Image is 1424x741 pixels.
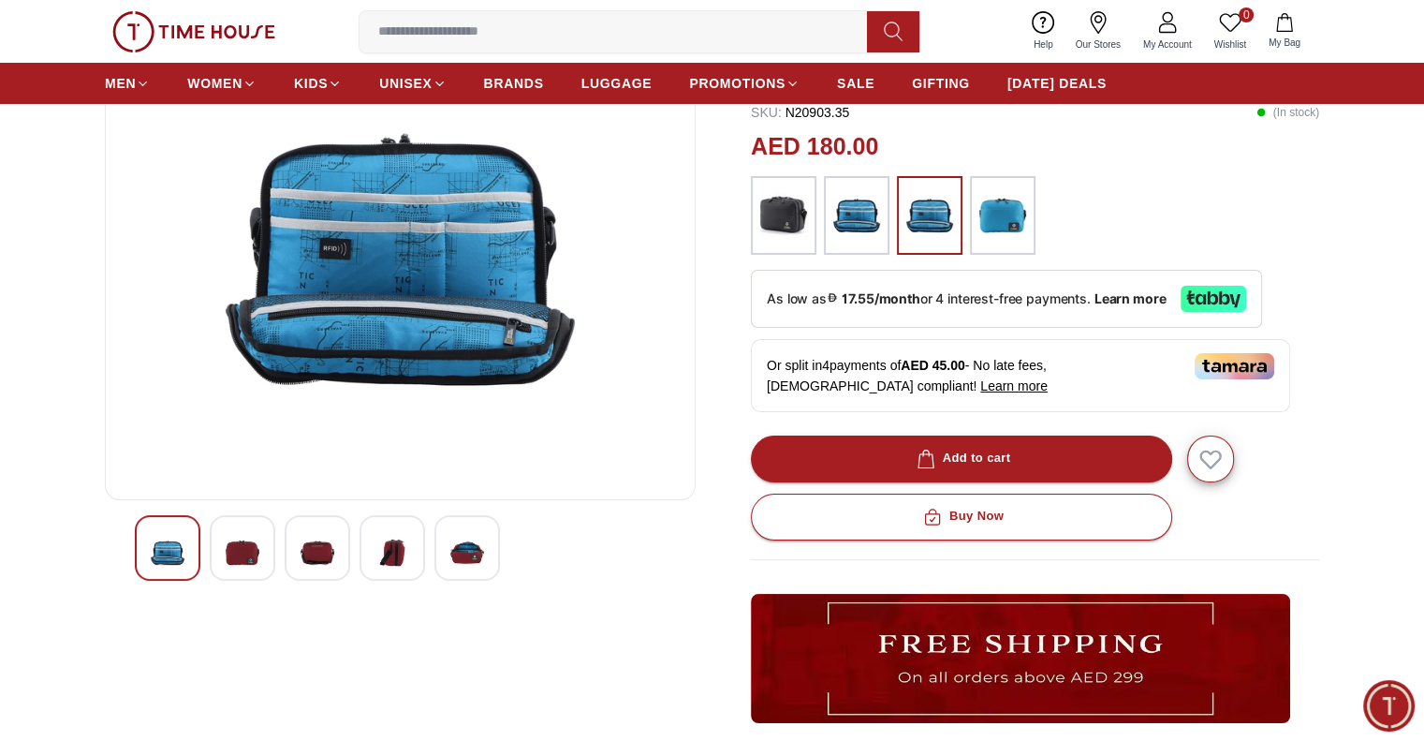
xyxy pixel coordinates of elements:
p: N20903.35 [751,103,849,122]
span: WOMEN [187,74,242,93]
img: National Geographic Ocean - Crossbody Bag Black N20903.06 [226,531,259,574]
img: ... [979,185,1026,245]
a: LUGGAGE [581,67,653,100]
img: National Geographic Ocean - Crossbody Bag Black N20903.06 [151,531,184,574]
a: BRANDS [484,67,544,100]
img: Tamara [1195,353,1274,379]
span: Wishlist [1207,37,1254,52]
h2: AED 180.00 [751,129,878,165]
img: ... [760,185,807,245]
img: National Geographic Ocean - Crossbody Bag Black N20903.06 [121,35,680,484]
span: MEN [105,74,136,93]
a: Our Stores [1064,7,1132,55]
span: SKU : [751,105,782,120]
img: National Geographic Ocean - Crossbody Bag Black N20903.06 [450,531,484,574]
a: [DATE] DEALS [1007,67,1107,100]
button: My Bag [1257,9,1312,53]
span: KIDS [294,74,328,93]
span: Help [1026,37,1061,52]
span: SALE [837,74,874,93]
div: Chat Widget [1363,680,1415,732]
a: GIFTING [912,67,970,100]
img: ... [112,11,275,52]
div: Add to cart [913,448,1011,469]
a: Help [1022,7,1064,55]
span: BRANDS [484,74,544,93]
span: 0 [1239,7,1254,22]
button: Add to cart [751,436,1172,482]
span: Our Stores [1068,37,1128,52]
span: LUGGAGE [581,74,653,93]
span: My Bag [1261,36,1308,50]
span: GIFTING [912,74,970,93]
span: AED 45.00 [901,358,964,373]
img: National Geographic Ocean - Crossbody Bag Black N20903.06 [375,531,409,574]
img: National Geographic Ocean - Crossbody Bag Black N20903.06 [301,531,334,574]
span: [DATE] DEALS [1007,74,1107,93]
img: ... [833,185,880,245]
a: KIDS [294,67,342,100]
img: ... [906,185,953,245]
a: UNISEX [379,67,446,100]
a: PROMOTIONS [689,67,800,100]
img: ... [751,594,1290,723]
div: Buy Now [919,506,1004,527]
a: MEN [105,67,150,100]
span: Learn more [980,378,1048,393]
a: WOMEN [187,67,257,100]
p: ( In stock ) [1256,103,1319,122]
span: My Account [1136,37,1199,52]
span: PROMOTIONS [689,74,785,93]
button: Buy Now [751,494,1172,541]
a: 0Wishlist [1203,7,1257,55]
span: UNISEX [379,74,432,93]
div: Or split in 4 payments of - No late fees, [DEMOGRAPHIC_DATA] compliant! [751,339,1290,412]
a: SALE [837,67,874,100]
